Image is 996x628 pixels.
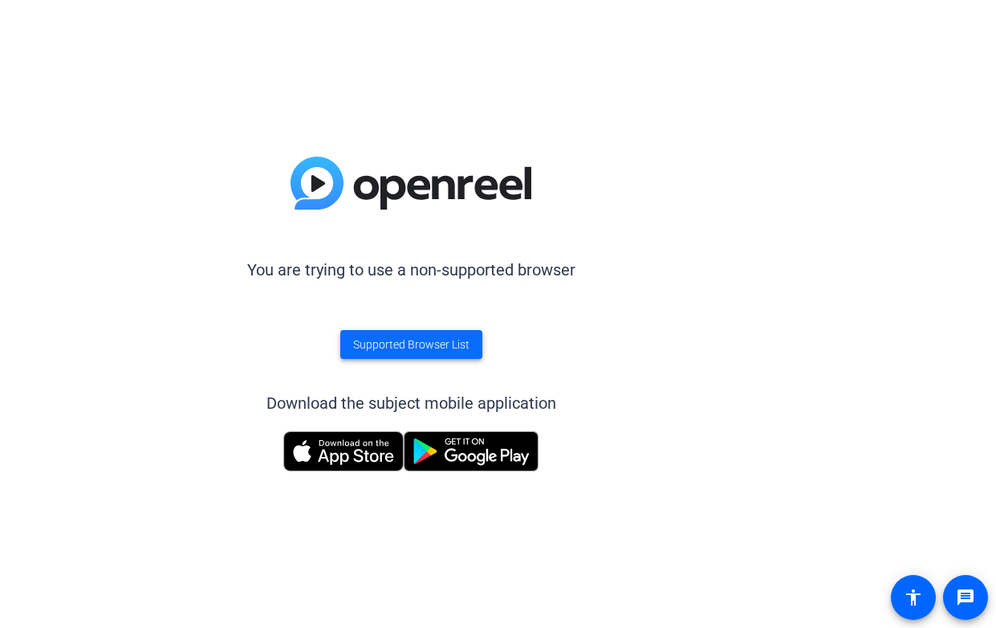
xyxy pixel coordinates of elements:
img: blue-gradient.svg [291,157,531,210]
p: You are trying to use a non-supported browser [247,258,575,282]
mat-icon: message [956,588,975,607]
a: Supported Browser List [340,330,482,359]
img: Download on the App Store [283,431,404,471]
img: Get it on Google Play [404,431,539,471]
span: Supported Browser List [353,336,470,353]
mat-icon: accessibility [904,588,923,607]
div: Download the subject mobile application [266,391,556,415]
